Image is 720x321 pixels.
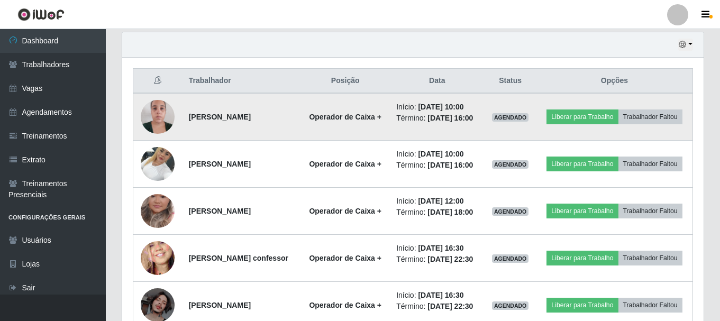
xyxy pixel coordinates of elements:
time: [DATE] 16:30 [418,244,463,252]
time: [DATE] 22:30 [427,302,473,310]
time: [DATE] 16:30 [418,291,463,299]
time: [DATE] 16:00 [427,114,473,122]
span: AGENDADO [492,301,529,310]
li: Início: [396,149,478,160]
span: AGENDADO [492,160,529,169]
button: Liberar para Trabalho [546,204,618,218]
button: Trabalhador Faltou [618,204,682,218]
li: Início: [396,102,478,113]
img: 1650948199907.jpeg [141,222,175,295]
button: Trabalhador Faltou [618,298,682,313]
th: Data [390,69,484,94]
time: [DATE] 22:30 [427,255,473,263]
li: Término: [396,254,478,265]
time: [DATE] 12:00 [418,197,463,205]
button: Liberar para Trabalho [546,157,618,171]
img: 1752705745572.jpeg [141,141,175,186]
strong: [PERSON_NAME] [189,301,251,309]
strong: Operador de Caixa + [309,113,381,121]
li: Término: [396,301,478,312]
li: Início: [396,290,478,301]
time: [DATE] 16:00 [427,161,473,169]
li: Início: [396,196,478,207]
button: Trabalhador Faltou [618,109,682,124]
li: Término: [396,113,478,124]
button: Trabalhador Faltou [618,251,682,265]
strong: Operador de Caixa + [309,254,381,262]
th: Trabalhador [183,69,300,94]
strong: [PERSON_NAME] confessor [189,254,288,262]
li: Término: [396,207,478,218]
strong: Operador de Caixa + [309,207,381,215]
img: 1705100685258.jpeg [141,181,175,241]
strong: [PERSON_NAME] [189,207,251,215]
button: Trabalhador Faltou [618,157,682,171]
strong: Operador de Caixa + [309,160,381,168]
th: Opções [536,69,693,94]
strong: [PERSON_NAME] [189,113,251,121]
span: AGENDADO [492,254,529,263]
img: CoreUI Logo [17,8,65,21]
button: Liberar para Trabalho [546,298,618,313]
button: Liberar para Trabalho [546,109,618,124]
th: Posição [300,69,390,94]
span: AGENDADO [492,113,529,122]
button: Liberar para Trabalho [546,251,618,265]
strong: [PERSON_NAME] [189,160,251,168]
li: Término: [396,160,478,171]
strong: Operador de Caixa + [309,301,381,309]
time: [DATE] 18:00 [427,208,473,216]
li: Início: [396,243,478,254]
span: AGENDADO [492,207,529,216]
img: 1701705858749.jpeg [141,94,175,139]
time: [DATE] 10:00 [418,150,463,158]
time: [DATE] 10:00 [418,103,463,111]
th: Status [484,69,536,94]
